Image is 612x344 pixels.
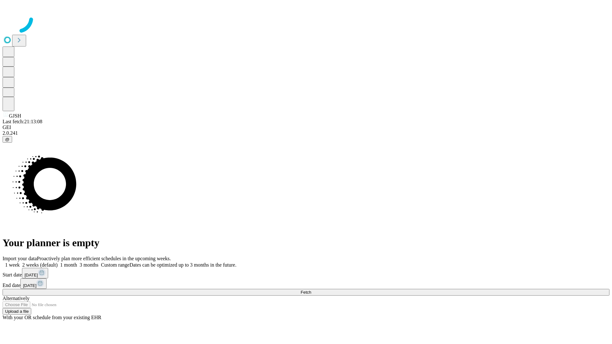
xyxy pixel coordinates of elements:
[3,237,609,249] h1: Your planner is empty
[60,262,77,268] span: 1 month
[22,268,48,278] button: [DATE]
[3,308,31,315] button: Upload a file
[37,256,171,261] span: Proactively plan more efficient schedules in the upcoming weeks.
[25,273,38,277] span: [DATE]
[101,262,129,268] span: Custom range
[5,262,20,268] span: 1 week
[3,296,29,301] span: Alternatively
[3,289,609,296] button: Fetch
[5,137,10,142] span: @
[3,136,12,143] button: @
[129,262,236,268] span: Dates can be optimized up to 3 months in the future.
[23,283,36,288] span: [DATE]
[20,278,47,289] button: [DATE]
[3,125,609,130] div: GEI
[3,268,609,278] div: Start date
[9,113,21,118] span: GJSH
[3,256,37,261] span: Import your data
[3,130,609,136] div: 2.0.241
[80,262,98,268] span: 3 months
[301,290,311,295] span: Fetch
[22,262,58,268] span: 2 weeks (default)
[3,119,42,124] span: Last fetch: 21:13:08
[3,315,101,320] span: With your OR schedule from your existing EHR
[3,278,609,289] div: End date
